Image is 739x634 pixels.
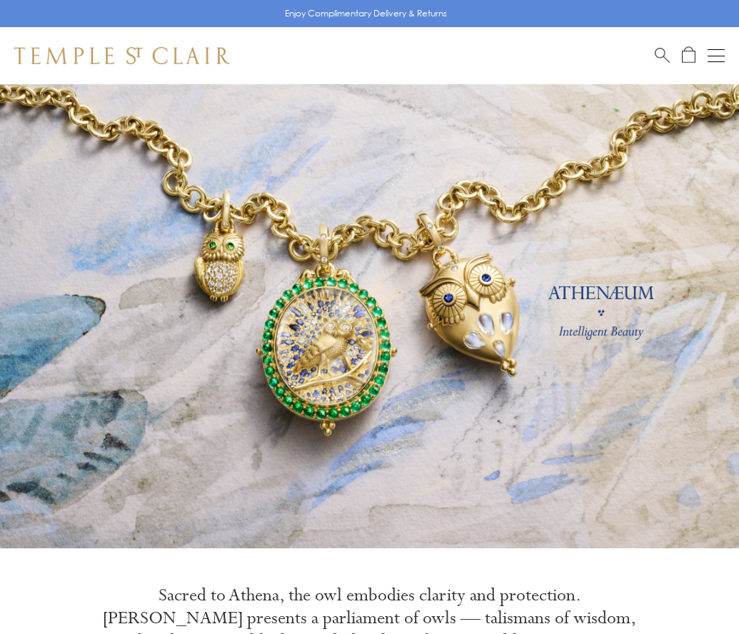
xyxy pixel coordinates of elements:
p: Enjoy Complimentary Delivery & Returns [285,6,447,21]
button: Open navigation [708,47,725,64]
a: Open Shopping Bag [682,46,695,64]
img: Temple St. Clair [14,47,230,64]
a: Search [655,46,670,64]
